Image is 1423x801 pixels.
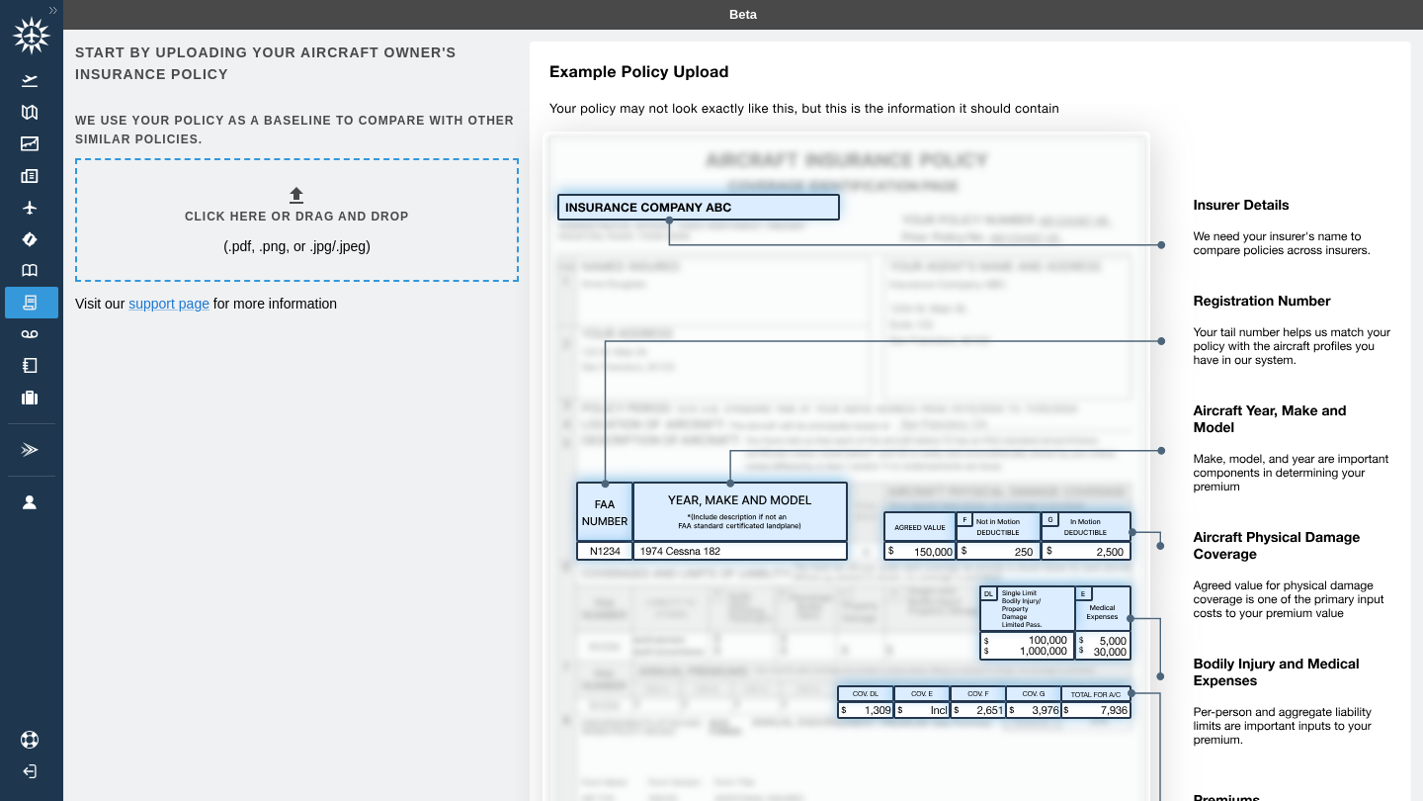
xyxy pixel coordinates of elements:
h6: Start by uploading your aircraft owner's insurance policy [75,42,515,86]
h6: We use your policy as a baseline to compare with other similar policies. [75,112,515,149]
h6: Click here or drag and drop [185,208,409,226]
p: (.pdf, .png, or .jpg/.jpeg) [223,236,371,256]
a: support page [128,296,209,311]
p: Visit our for more information [75,294,515,313]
